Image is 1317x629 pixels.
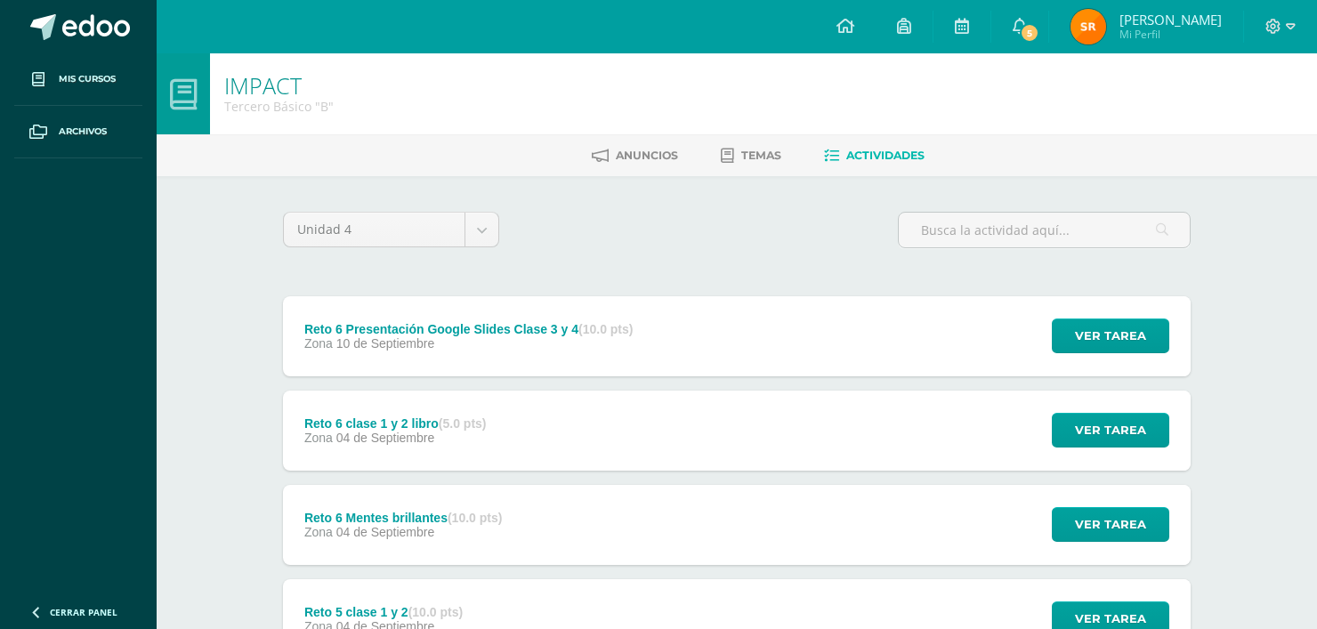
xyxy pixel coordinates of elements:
strong: (5.0 pts) [439,416,487,431]
span: Anuncios [616,149,678,162]
span: Ver tarea [1075,414,1146,447]
span: Temas [741,149,781,162]
a: Archivos [14,106,142,158]
h1: IMPACT [224,73,334,98]
input: Busca la actividad aquí... [899,213,1190,247]
a: Mis cursos [14,53,142,106]
a: Temas [721,141,781,170]
span: Cerrar panel [50,606,117,618]
span: Zona [304,336,333,351]
strong: (10.0 pts) [578,322,633,336]
a: Actividades [824,141,925,170]
span: 04 de Septiembre [336,431,435,445]
span: Zona [304,431,333,445]
a: Anuncios [592,141,678,170]
span: Ver tarea [1075,319,1146,352]
button: Ver tarea [1052,319,1169,353]
a: Unidad 4 [284,213,498,246]
span: Actividades [846,149,925,162]
div: Tercero Básico 'B' [224,98,334,115]
button: Ver tarea [1052,413,1169,448]
span: Archivos [59,125,107,139]
span: 5 [1020,23,1039,43]
div: Reto 6 Presentación Google Slides Clase 3 y 4 [304,322,634,336]
a: IMPACT [224,70,302,101]
span: Zona [304,525,333,539]
div: Reto 5 clase 1 y 2 [304,605,463,619]
strong: (10.0 pts) [408,605,463,619]
strong: (10.0 pts) [448,511,502,525]
span: Mis cursos [59,72,116,86]
span: [PERSON_NAME] [1119,11,1222,28]
img: 995013968941cdde71e4c762ca810d4a.png [1071,9,1106,44]
button: Ver tarea [1052,507,1169,542]
span: Ver tarea [1075,508,1146,541]
span: Mi Perfil [1119,27,1222,42]
span: 04 de Septiembre [336,525,435,539]
span: 10 de Septiembre [336,336,435,351]
div: Reto 6 clase 1 y 2 libro [304,416,487,431]
div: Reto 6 Mentes brillantes [304,511,503,525]
span: Unidad 4 [297,213,451,246]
